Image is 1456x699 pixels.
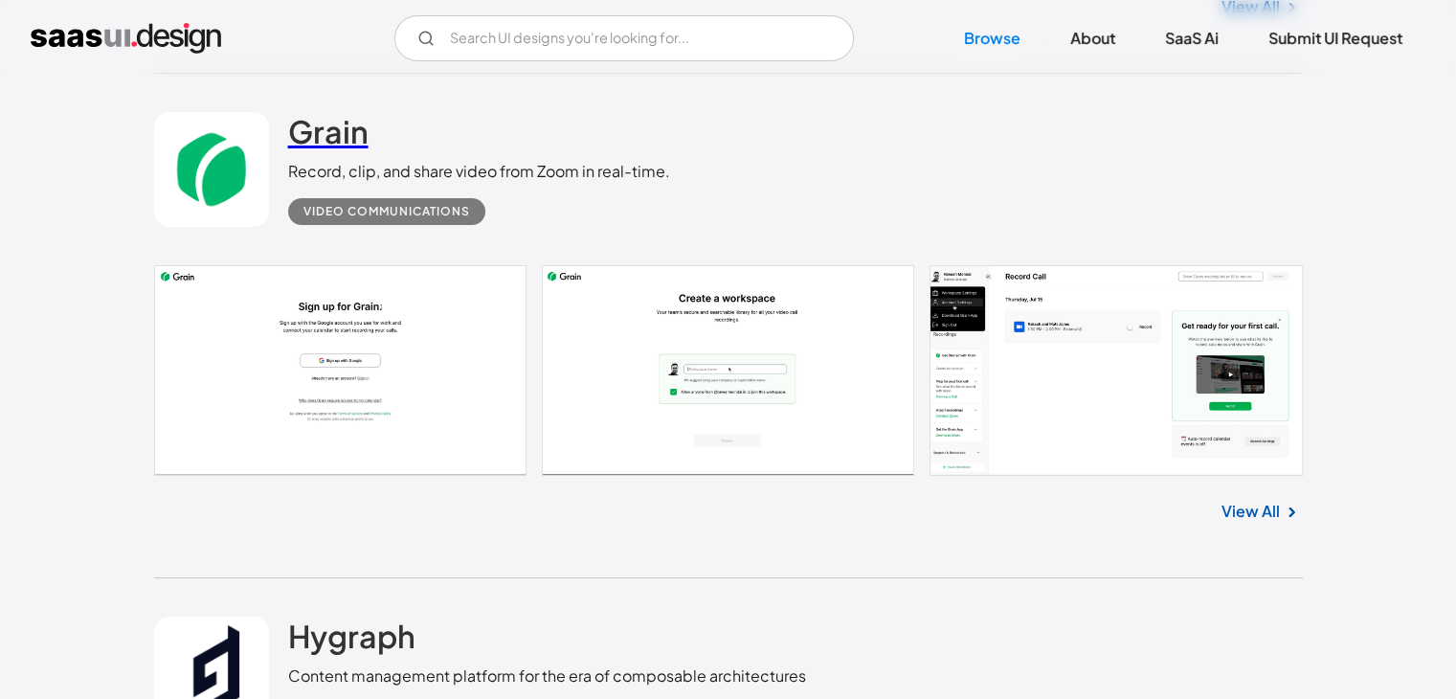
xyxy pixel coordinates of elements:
a: Browse [941,17,1043,59]
div: Record, clip, and share video from Zoom in real-time. [288,160,670,183]
a: View All [1221,500,1280,523]
a: About [1047,17,1138,59]
h2: Grain [288,112,369,150]
input: Search UI designs you're looking for... [394,15,854,61]
a: SaaS Ai [1142,17,1242,59]
a: Hygraph [288,617,415,665]
form: Email Form [394,15,854,61]
h2: Hygraph [288,617,415,655]
a: Submit UI Request [1245,17,1425,59]
div: Content management platform for the era of composable architectures [288,665,806,688]
div: Video Communications [303,200,470,223]
a: home [31,23,221,54]
a: Grain [288,112,369,160]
